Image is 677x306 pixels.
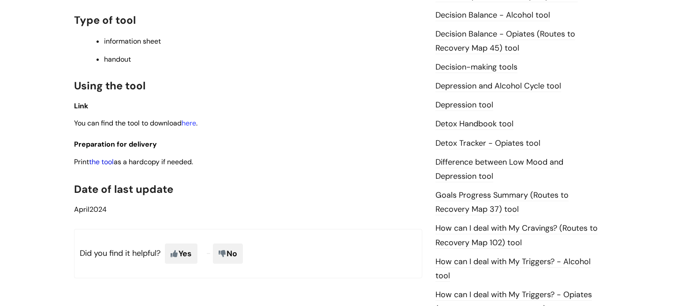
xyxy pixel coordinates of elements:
[435,62,517,73] a: Decision-making tools
[74,101,88,111] span: Link
[74,229,422,278] p: Did you find it helpful?
[182,118,196,128] a: here
[435,157,563,182] a: Difference between Low Mood and Depression tool
[74,79,145,92] span: Using the tool
[435,81,561,92] a: Depression and Alcohol Cycle tool
[74,182,173,196] span: Date of last update
[165,243,197,264] span: Yes
[89,157,114,166] a: the tool
[104,55,131,64] span: handout
[74,205,89,214] span: April
[435,100,493,111] a: Depression tool
[435,29,575,54] a: Decision Balance - Opiates (Routes to Recovery Map 45) tool
[435,256,591,282] a: How can I deal with My Triggers? - Alcohol tool
[74,118,182,128] span: You can find the tool to download
[74,13,136,27] span: Type of tool
[435,10,550,21] a: Decision Balance - Alcohol tool
[435,223,598,248] a: How can I deal with My Cravings? (Routes to Recovery Map 102) tool
[114,157,193,166] span: as a hardcopy if needed.
[104,37,161,46] span: information sheet
[435,118,513,130] a: Detox Handbook tool
[196,118,197,128] span: .
[213,243,243,264] span: No
[74,205,107,214] span: 2024
[74,157,89,166] span: Print
[435,138,540,149] a: Detox Tracker - Opiates tool
[74,140,157,149] span: Preparation for delivery
[435,190,569,215] a: Goals Progress Summary (Routes to Recovery Map 37) tool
